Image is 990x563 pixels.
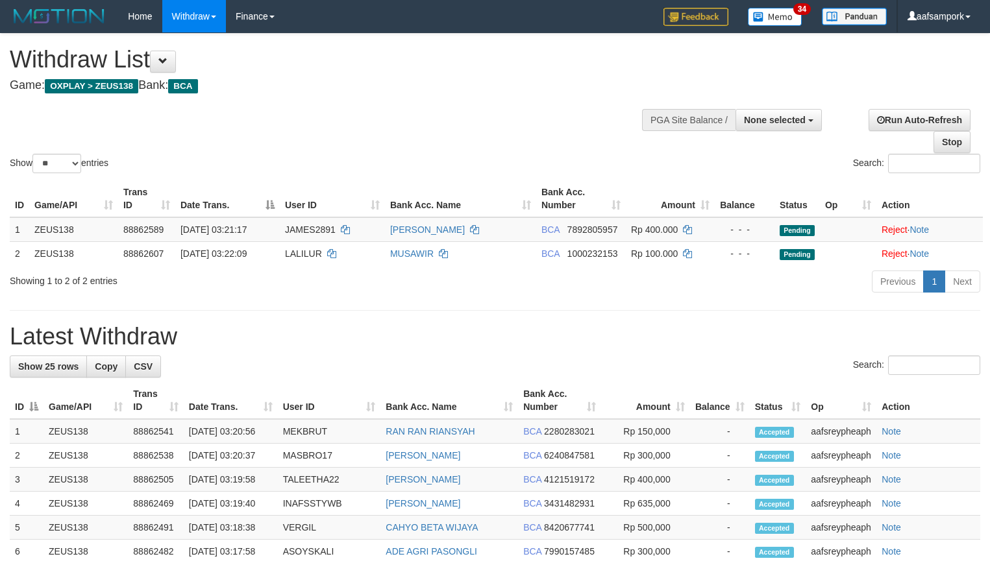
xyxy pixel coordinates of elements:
span: Copy 4121519172 to clipboard [544,474,595,485]
td: - [690,492,750,516]
td: · [876,217,983,242]
span: Accepted [755,427,794,438]
span: JAMES2891 [285,224,336,235]
div: PGA Site Balance / [642,109,736,131]
td: [DATE] 03:20:56 [184,419,278,444]
img: panduan.png [822,8,887,25]
a: CAHYO BETA WIJAYA [386,522,478,533]
a: Note [882,546,901,557]
span: Rp 400.000 [631,224,678,235]
td: 88862491 [128,516,184,540]
a: MUSAWIR [390,248,434,259]
span: Copy 6240847581 to clipboard [544,450,595,461]
td: - [690,516,750,540]
th: Trans ID: activate to sort column ascending [128,382,184,419]
a: [PERSON_NAME] [386,474,460,485]
a: CSV [125,355,161,377]
span: 34 [793,3,811,15]
td: ZEUS138 [43,419,128,444]
span: None selected [744,115,806,125]
th: ID [10,180,29,217]
a: [PERSON_NAME] [386,450,460,461]
td: 2 [10,241,29,265]
span: Copy 3431482931 to clipboard [544,498,595,509]
label: Search: [853,355,980,375]
a: Note [910,224,929,235]
th: Bank Acc. Number: activate to sort column ascending [536,180,626,217]
td: aafsreypheaph [806,468,876,492]
th: Op: activate to sort column ascending [806,382,876,419]
th: ID: activate to sort column descending [10,382,43,419]
a: ADE AGRI PASONGLI [386,546,477,557]
span: BCA [541,224,560,235]
span: Copy 7990157485 to clipboard [544,546,595,557]
a: Note [882,498,901,509]
span: Accepted [755,475,794,486]
th: Game/API: activate to sort column ascending [29,180,118,217]
td: 88862505 [128,468,184,492]
div: Showing 1 to 2 of 2 entries [10,269,402,287]
span: Show 25 rows [18,361,79,372]
td: 88862469 [128,492,184,516]
a: Note [882,474,901,485]
td: 2 [10,444,43,468]
a: Next [945,270,980,293]
th: Game/API: activate to sort column ascending [43,382,128,419]
span: BCA [523,498,541,509]
th: User ID: activate to sort column ascending [280,180,385,217]
th: Amount: activate to sort column ascending [626,180,715,217]
td: MASBRO17 [278,444,381,468]
td: ZEUS138 [43,516,128,540]
span: BCA [523,450,541,461]
td: Rp 300,000 [601,444,690,468]
td: TALEETHA22 [278,468,381,492]
a: Copy [86,355,126,377]
span: Copy 8420677741 to clipboard [544,522,595,533]
span: Copy 7892805957 to clipboard [567,224,618,235]
td: aafsreypheaph [806,492,876,516]
th: User ID: activate to sort column ascending [278,382,381,419]
td: 4 [10,492,43,516]
span: Accepted [755,499,794,510]
td: aafsreypheaph [806,444,876,468]
img: MOTION_logo.png [10,6,108,26]
h1: Latest Withdraw [10,324,980,350]
span: [DATE] 03:21:17 [180,224,247,235]
th: Action [876,382,980,419]
th: Balance: activate to sort column ascending [690,382,750,419]
td: ZEUS138 [43,492,128,516]
a: Note [882,450,901,461]
a: Stop [934,131,971,153]
th: Trans ID: activate to sort column ascending [118,180,175,217]
td: aafsreypheaph [806,516,876,540]
th: Action [876,180,983,217]
a: Previous [872,270,924,293]
label: Search: [853,154,980,173]
td: ZEUS138 [29,241,118,265]
span: Accepted [755,523,794,534]
th: Date Trans.: activate to sort column ascending [184,382,278,419]
a: Note [882,522,901,533]
input: Search: [888,154,980,173]
th: Status: activate to sort column ascending [750,382,806,419]
span: BCA [523,426,541,437]
td: · [876,241,983,265]
td: INAFSSTYWB [278,492,381,516]
a: 1 [923,270,945,293]
span: BCA [541,248,560,259]
span: BCA [168,79,197,93]
td: 88862538 [128,444,184,468]
span: BCA [523,474,541,485]
td: 5 [10,516,43,540]
span: Accepted [755,451,794,462]
a: Show 25 rows [10,355,87,377]
button: None selected [736,109,822,131]
th: Date Trans.: activate to sort column descending [175,180,280,217]
span: Rp 100.000 [631,248,678,259]
td: ZEUS138 [43,468,128,492]
td: - [690,419,750,444]
td: 1 [10,419,43,444]
td: MEKBRUT [278,419,381,444]
span: 88862607 [123,248,164,259]
th: Bank Acc. Name: activate to sort column ascending [385,180,536,217]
